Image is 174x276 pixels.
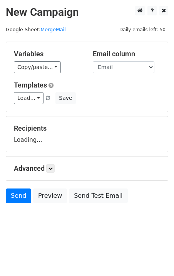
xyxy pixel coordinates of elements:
[6,6,168,19] h2: New Campaign
[6,188,31,203] a: Send
[14,124,160,133] h5: Recipients
[40,27,66,32] a: MergeMail
[69,188,127,203] a: Send Test Email
[14,50,81,58] h5: Variables
[14,61,61,73] a: Copy/paste...
[14,81,47,89] a: Templates
[33,188,67,203] a: Preview
[14,164,160,173] h5: Advanced
[6,27,66,32] small: Google Sheet:
[117,27,168,32] a: Daily emails left: 50
[93,50,160,58] h5: Email column
[55,92,75,104] button: Save
[14,124,160,144] div: Loading...
[14,92,43,104] a: Load...
[117,25,168,34] span: Daily emails left: 50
